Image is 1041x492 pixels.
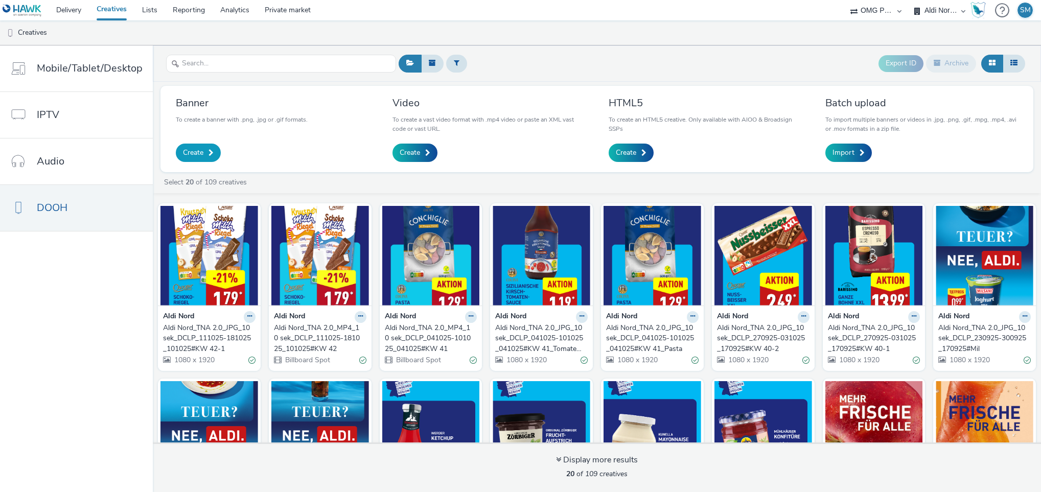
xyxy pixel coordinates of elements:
div: Aldi Nord_TNA 2.0_JPG_10 sek_DCLP_270925-031025_170925#KW 40-2 [717,323,805,354]
button: Export ID [878,55,923,72]
button: Archive [926,55,976,72]
div: Valid [248,355,256,366]
img: Aldi Nord_LDR 2.0_MP4_10 sec_DCLP_010925-290925_120925#ARME-KW38 visual [714,381,812,481]
span: 1080 x 1920 [949,355,990,365]
img: Aldi Nord_TNA 2.0_MP4_10 sek_DCLP_111025-181025_101025#KW 42 visual [271,206,369,306]
a: Create [609,144,654,162]
button: Table [1003,55,1025,72]
span: IPTV [37,107,59,122]
button: Grid [981,55,1003,72]
img: Aldi Nord_TNA 2.0_JPG_10 sek_DCLP_230925-300925_170925#Riv visual [271,381,369,481]
input: Search... [166,55,396,73]
p: To create a banner with .png, .jpg or .gif formats. [176,115,308,124]
a: Hawk Academy [970,2,990,18]
div: Aldi Nord_TNA 2.0_JPG_10 sek_DCLP_270925-031025_170925#KW 40-1 [828,323,916,354]
a: Create [392,144,437,162]
h3: Batch upload [825,96,1019,110]
img: Aldi Nord_LDR 2.0_MP4_10 sec_DCLP_010925-290925_120925#FRUCH-KW39 visual [493,381,590,481]
a: Create [176,144,221,162]
span: 1080 x 1920 [505,355,547,365]
a: Aldi Nord_TNA 2.0_JPG_10 sek_DCLP_270925-031025_170925#KW 40-1 [828,323,920,354]
span: 1080 x 1920 [173,355,215,365]
img: Aldi Nord_LDR 2.0_MP4_10 sec_DCLP_010925-290925_040925#KETC_KW39 visual [382,381,480,481]
a: Import [825,144,872,162]
div: Aldi Nord_TNA 2.0_JPG_10 sek_DCLP_041025-101025_041025#KW 41_Pasta [606,323,695,354]
img: Aldi Nord_TNA 2.0_JPG_10 sek_DCLP_041025-101025_041025#KW 41_Pasta visual [604,206,701,306]
img: Aldi Nord_LDR 2.0_MP4_10 sec_DCLP_010925-290925_120925#MAYO-KW38 visual [604,381,701,481]
span: Billboard Spot [284,355,330,365]
h3: Banner [176,96,308,110]
div: Aldi Nord_TNA 2.0_JPG_10 sek_DCLP_111025-181025_101025#KW 42-1 [163,323,251,354]
img: Aldi Nord_TNA 2.0_JPG_10 sek_DCLP_270925-031025_170925#KW 40-2 visual [714,206,812,306]
strong: Aldi Nord [938,311,969,323]
span: 1080 x 1920 [838,355,880,365]
img: Aldi Nord_TNA 2.0_JPG_10 sek_DCLP_270925-031025_170925#KW 40-1 visual [825,206,923,306]
span: DOOH [37,200,67,215]
a: Select of 109 creatives [163,177,251,187]
div: Valid [581,355,588,366]
div: Valid [1024,355,1031,366]
img: Aldi Nord_LT3 Frische_MP4_10 sec_DCLP_250825-200925_29082025 - KW37 visual [936,381,1033,481]
div: Valid [359,355,366,366]
strong: 20 [186,177,194,187]
img: Aldi Nord_LT3 Frische_MP4_10 sec_DCLP_250825-200925_12092025 - KW38 visual [825,381,923,481]
span: Create [183,148,203,158]
a: Aldi Nord_TNA 2.0_JPG_10 sek_DCLP_230925-300925_170925#Mil [938,323,1031,354]
div: Aldi Nord_TNA 2.0_MP4_10 sek_DCLP_111025-181025_101025#KW 42 [274,323,362,354]
strong: Aldi Nord [274,311,305,323]
strong: Aldi Nord [828,311,859,323]
div: Valid [913,355,920,366]
span: 1080 x 1920 [727,355,769,365]
strong: Aldi Nord [717,311,748,323]
strong: Aldi Nord [606,311,637,323]
p: To import multiple banners or videos in .jpg, .png, .gif, .mpg, .mp4, .avi or .mov formats in a z... [825,115,1019,133]
div: Valid [691,355,699,366]
div: Aldi Nord_TNA 2.0_JPG_10 sek_DCLP_230925-300925_170925#Mil [938,323,1027,354]
a: Aldi Nord_TNA 2.0_MP4_10 sek_DCLP_041025-101025_041025#KW 41 [385,323,477,354]
a: Aldi Nord_TNA 2.0_JPG_10 sek_DCLP_270925-031025_170925#KW 40-2 [717,323,809,354]
strong: Aldi Nord [385,311,416,323]
img: dooh [5,28,15,38]
span: Mobile/Tablet/Desktop [37,61,143,76]
span: Create [400,148,420,158]
div: Valid [470,355,477,366]
span: Create [616,148,636,158]
span: of 109 creatives [566,469,628,479]
strong: 20 [566,469,574,479]
strong: Aldi Nord [495,311,526,323]
div: SM [1020,3,1031,18]
a: Aldi Nord_TNA 2.0_MP4_10 sek_DCLP_111025-181025_101025#KW 42 [274,323,366,354]
p: To create a vast video format with .mp4 video or paste an XML vast code or vast URL. [392,115,586,133]
a: Aldi Nord_TNA 2.0_JPG_10 sek_DCLP_041025-101025_041025#KW 41_Pasta [606,323,699,354]
span: Audio [37,154,64,169]
div: Valid [802,355,809,366]
span: Billboard Spot [395,355,441,365]
img: Aldi Nord_TNA 2.0_JPG_10 sek_DCLP_041025-101025_041025#KW 41_Tomatensauce visual [493,206,590,306]
span: Import [832,148,854,158]
img: undefined Logo [3,4,42,17]
strong: Aldi Nord [163,311,194,323]
a: Aldi Nord_TNA 2.0_JPG_10 sek_DCLP_111025-181025_101025#KW 42-1 [163,323,256,354]
span: 1080 x 1920 [616,355,658,365]
img: Aldi Nord_TNA 2.0_JPG_10 sek_DCLP_111025-181025_101025#KW 42-1 visual [160,206,258,306]
img: Aldi Nord_TNA 2.0_MP4_10 sek_DCLP_041025-101025_041025#KW 41 visual [382,206,480,306]
img: Hawk Academy [970,2,986,18]
h3: HTML5 [609,96,802,110]
div: Display more results [556,454,638,466]
a: Aldi Nord_TNA 2.0_JPG_10 sek_DCLP_041025-101025_041025#KW 41_Tomatensauce [495,323,588,354]
div: Aldi Nord_TNA 2.0_JPG_10 sek_DCLP_041025-101025_041025#KW 41_Tomatensauce [495,323,584,354]
h3: Video [392,96,586,110]
img: Aldi Nord_TNA 2.0_JPG_10 sek_DCLP_230925-300925_170925#Mil visual [936,206,1033,306]
div: Aldi Nord_TNA 2.0_MP4_10 sek_DCLP_041025-101025_041025#KW 41 [385,323,473,354]
p: To create an HTML5 creative. Only available with AIOO & Broadsign SSPs [609,115,802,133]
img: Aldi Nord_TNA 2.0_JPG_10 sek_DCLP_230925-300925_170925#Pas visual [160,381,258,481]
